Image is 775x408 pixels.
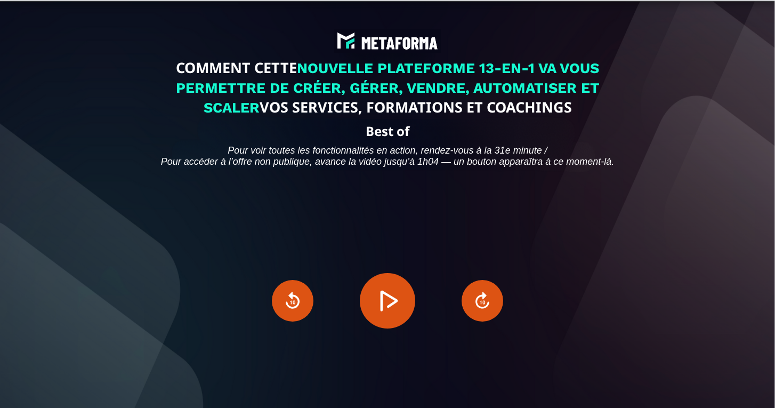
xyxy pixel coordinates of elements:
button: Rewind [272,280,313,322]
text: Best of [8,119,767,142]
button: Forward [462,280,503,322]
img: abe9e435164421cb06e33ef15842a39e_e5ef653356713f0d7dd3797ab850248d_Capture_d%E2%80%99e%CC%81cran_2... [334,29,440,53]
span: NOUVELLE PLATEFORME 13-EN-1 VA VOUS PERMETTRE DE CRÉER, GÉRER, VENDRE, AUTOMATISER ET SCALER [176,60,604,116]
button: Play [360,273,415,329]
text: COMMENT CETTE VOS SERVICES, FORMATIONS ET COACHINGS [174,55,601,119]
text: Pour voir toutes les fonctionnalités en action, rendez-vous à la 31e minute / Pour accéder à l’of... [8,142,767,170]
